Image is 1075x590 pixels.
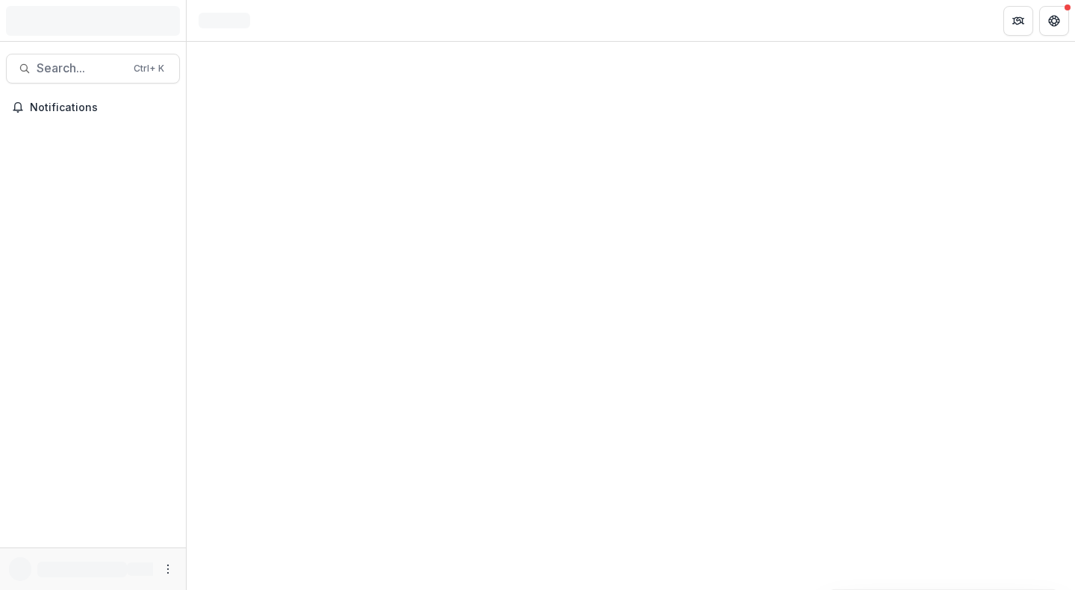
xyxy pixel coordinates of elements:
[193,10,256,31] nav: breadcrumb
[131,60,167,77] div: Ctrl + K
[1003,6,1033,36] button: Partners
[30,101,174,114] span: Notifications
[6,95,180,119] button: Notifications
[37,61,125,75] span: Search...
[6,54,180,84] button: Search...
[159,560,177,578] button: More
[1039,6,1069,36] button: Get Help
